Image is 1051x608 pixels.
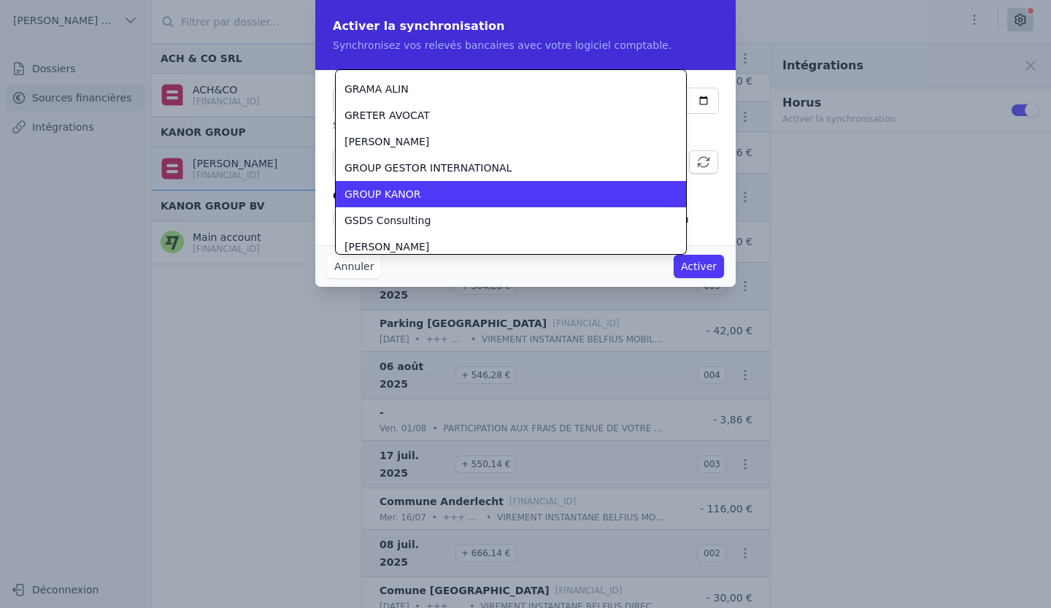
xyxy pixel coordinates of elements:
span: [PERSON_NAME] [344,239,429,254]
span: GROUP GESTOR INTERNATIONAL [344,161,512,175]
span: GRAMA ALIN [344,82,409,96]
span: [PERSON_NAME] [344,134,429,149]
span: GSDS Consulting [344,213,431,228]
span: GROUP KANOR [344,187,420,201]
span: GRETER AVOCAT [344,108,430,123]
